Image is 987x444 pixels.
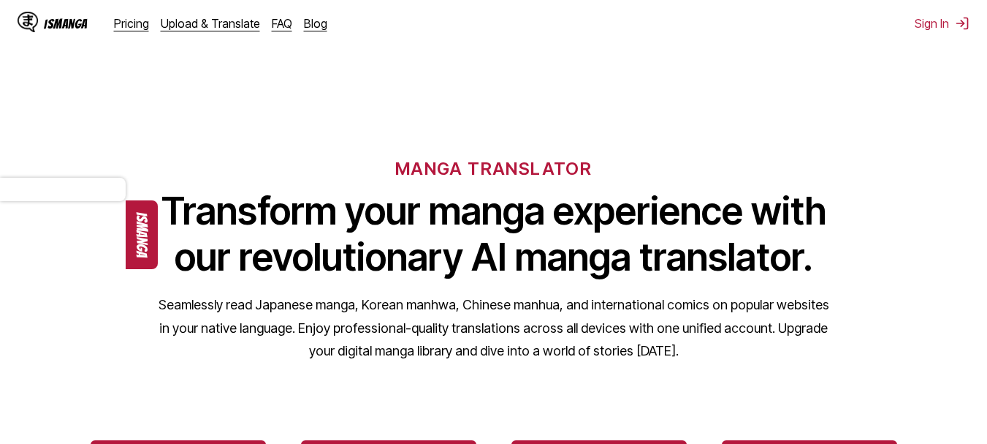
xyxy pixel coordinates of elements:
a: Blog [304,16,327,31]
img: Sign out [955,16,969,31]
img: IsManga Logo [18,12,38,32]
button: ismanga [126,200,158,269]
h6: MANGA TRANSLATOR [395,158,592,179]
a: FAQ [272,16,292,31]
div: IsManga [44,17,88,31]
h1: Transform your manga experience with our revolutionary AI manga translator. [158,188,830,280]
p: Seamlessly read Japanese manga, Korean manhwa, Chinese manhua, and international comics on popula... [158,293,830,363]
button: Sign In [915,16,969,31]
a: Upload & Translate [161,16,260,31]
a: Pricing [114,16,149,31]
a: IsManga LogoIsManga [18,12,114,35]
